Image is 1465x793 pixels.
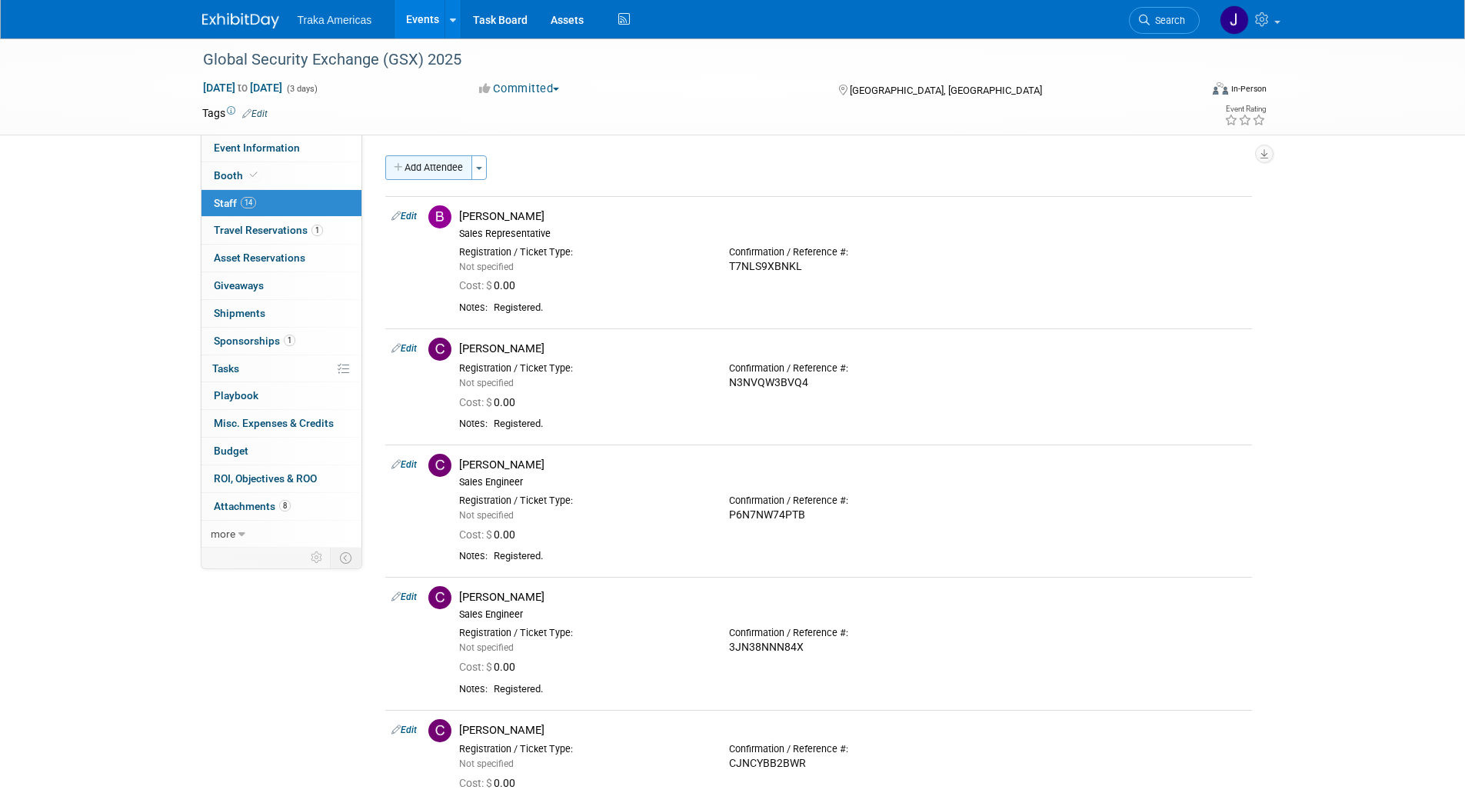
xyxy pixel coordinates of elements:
div: Registration / Ticket Type: [459,495,706,507]
span: 0.00 [459,777,521,789]
span: Traka Americas [298,14,372,26]
span: Shipments [214,307,265,319]
a: Edit [242,108,268,119]
span: Cost: $ [459,528,494,541]
a: Edit [391,211,417,222]
span: Asset Reservations [214,252,305,264]
div: T7NLS9XBNKL [729,260,976,274]
span: 14 [241,197,256,208]
a: Search [1129,7,1200,34]
span: Misc. Expenses & Credits [214,417,334,429]
div: Registered. [494,418,1246,431]
div: Global Security Exchange (GSX) 2025 [198,46,1177,74]
a: Event Information [201,135,361,162]
div: [PERSON_NAME] [459,458,1246,472]
div: Sales Representative [459,228,1246,240]
span: Attachments [214,500,291,512]
a: Playbook [201,382,361,409]
a: Shipments [201,300,361,327]
img: B.jpg [428,205,451,228]
span: Budget [214,445,248,457]
span: Cost: $ [459,396,494,408]
div: [PERSON_NAME] [459,590,1246,605]
a: Travel Reservations1 [201,217,361,244]
div: Confirmation / Reference #: [729,495,976,507]
span: Not specified [459,510,514,521]
span: ROI, Objectives & ROO [214,472,317,485]
div: Notes: [459,418,488,430]
td: Toggle Event Tabs [330,548,361,568]
a: Edit [391,343,417,354]
img: C.jpg [428,586,451,609]
div: Sales Engineer [459,608,1246,621]
div: Registered. [494,683,1246,696]
a: Edit [391,459,417,470]
div: Registration / Ticket Type: [459,362,706,375]
img: Format-Inperson.png [1213,82,1228,95]
span: 1 [311,225,323,236]
a: Staff14 [201,190,361,217]
div: Confirmation / Reference #: [729,362,976,375]
div: In-Person [1230,83,1267,95]
div: Notes: [459,683,488,695]
div: Sales Engineer [459,476,1246,488]
img: ExhibitDay [202,13,279,28]
span: 0.00 [459,396,521,408]
div: Registered. [494,550,1246,563]
span: to [235,82,250,94]
span: Search [1150,15,1185,26]
span: Staff [214,197,256,209]
span: Sponsorships [214,335,295,347]
a: Booth [201,162,361,189]
a: ROI, Objectives & ROO [201,465,361,492]
div: N3NVQW3BVQ4 [729,376,976,390]
div: Registration / Ticket Type: [459,743,706,755]
span: Cost: $ [459,279,494,292]
div: Registered. [494,302,1246,315]
span: Cost: $ [459,661,494,673]
td: Tags [202,105,268,121]
div: Event Rating [1224,105,1266,113]
span: 1 [284,335,295,346]
div: CJNCYBB2BWR [729,757,976,771]
div: Notes: [459,302,488,314]
span: 0.00 [459,528,521,541]
div: [PERSON_NAME] [459,209,1246,224]
button: Add Attendee [385,155,472,180]
img: C.jpg [428,719,451,742]
span: Not specified [459,758,514,769]
a: Attachments8 [201,493,361,520]
span: [DATE] [DATE] [202,81,283,95]
button: Committed [474,81,565,97]
div: 3JN38NNN84X [729,641,976,655]
a: Budget [201,438,361,465]
span: Not specified [459,378,514,388]
img: Jamie Saenz [1220,5,1249,35]
div: [PERSON_NAME] [459,342,1246,356]
span: Travel Reservations [214,224,323,236]
a: Tasks [201,355,361,382]
span: 0.00 [459,661,521,673]
span: Booth [214,169,261,182]
div: Notes: [459,550,488,562]
span: Playbook [214,389,258,401]
a: Misc. Expenses & Credits [201,410,361,437]
a: Giveaways [201,272,361,299]
div: [PERSON_NAME] [459,723,1246,738]
span: 0.00 [459,279,521,292]
a: Asset Reservations [201,245,361,272]
span: Giveaways [214,279,264,292]
div: Confirmation / Reference #: [729,627,976,639]
div: P6N7NW74PTB [729,508,976,522]
span: 8 [279,500,291,511]
a: Sponsorships1 [201,328,361,355]
a: more [201,521,361,548]
span: Cost: $ [459,777,494,789]
div: Confirmation / Reference #: [729,246,976,258]
span: Not specified [459,642,514,653]
span: (3 days) [285,84,318,94]
a: Edit [391,591,417,602]
span: [GEOGRAPHIC_DATA], [GEOGRAPHIC_DATA] [850,85,1042,96]
a: Edit [391,725,417,735]
i: Booth reservation complete [250,171,258,179]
